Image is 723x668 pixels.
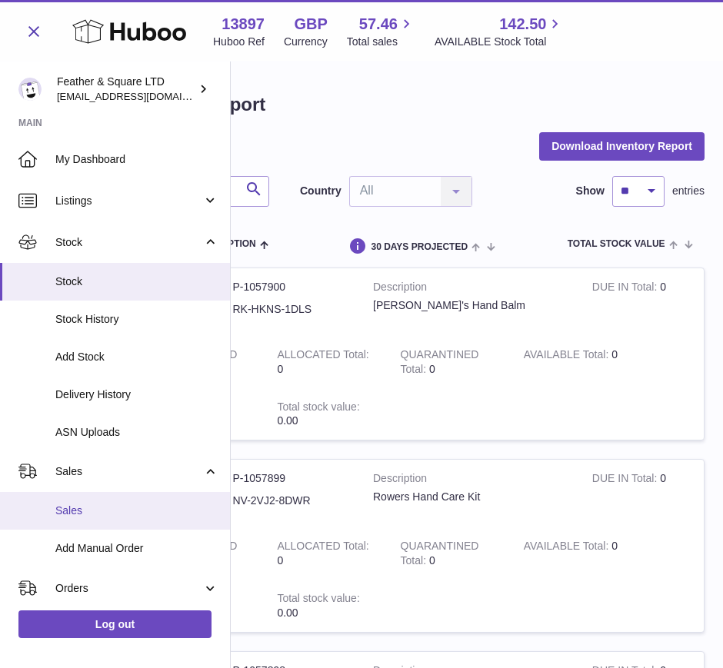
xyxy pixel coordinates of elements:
span: ASN Uploads [55,425,218,440]
dd: RK-HKNS-1DLS [233,302,351,317]
span: entries [672,184,705,198]
span: Sales [55,503,218,518]
strong: QUARANTINED Total [401,540,479,570]
dd: P-1057899 [233,471,351,486]
span: Add Stock [55,350,218,364]
a: 57.46 Total sales [347,14,415,49]
h1: My Huboo - Inventory report [18,92,705,117]
span: My Dashboard [55,152,218,167]
strong: ALLOCATED Total [277,348,368,364]
span: Stock [55,235,202,250]
span: 0 [429,363,435,375]
strong: 13897 [222,14,265,35]
span: 0.00 [277,607,298,619]
dd: P-1057900 [233,280,351,294]
div: Currency [284,35,328,49]
button: Download Inventory Report [539,132,705,160]
span: Delivery History [55,387,218,402]
dd: NV-2VJ2-8DWR [233,494,351,508]
strong: ALLOCATED Total [277,540,368,556]
strong: AVAILABLE Total [524,348,611,364]
label: Country [300,184,342,198]
td: 0 [581,268,704,336]
td: 0 [512,336,635,388]
strong: Description [373,280,569,298]
span: 0 [429,554,435,567]
span: Add Manual Order [55,541,218,556]
strong: Description [373,471,569,490]
span: 57.46 [359,14,398,35]
a: Log out [18,610,212,638]
img: feathernsquare@gmail.com [18,78,42,101]
td: 0 [265,336,388,388]
strong: GBP [294,14,327,35]
label: Show [576,184,605,198]
strong: QUARANTINED Total [401,348,479,379]
strong: Total stock value [277,592,359,608]
strong: Total stock value [277,400,359,417]
strong: AVAILABLE Total [524,540,611,556]
strong: DUE IN Total [592,472,660,488]
span: AVAILABLE Stock Total [435,35,565,49]
div: [PERSON_NAME]'s Hand Balm [373,298,569,313]
span: Stock History [55,312,218,327]
strong: DUE IN Total [592,281,660,297]
span: Stock [55,274,218,289]
div: Huboo Ref [213,35,265,49]
span: Orders [55,581,202,596]
span: 30 DAYS PROJECTED [371,242,468,252]
td: 0 [265,527,388,580]
td: 0 [512,527,635,580]
a: 142.50 AVAILABLE Stock Total [435,14,565,49]
div: Feather & Square LTD [57,75,195,104]
span: [EMAIL_ADDRESS][DOMAIN_NAME] [57,90,226,102]
span: Total sales [347,35,415,49]
div: Rowers Hand Care Kit [373,490,569,504]
span: 142.50 [499,14,546,35]
span: Listings [55,194,202,208]
span: Sales [55,464,202,479]
span: 0.00 [277,414,298,427]
td: 0 [581,460,704,527]
span: Total stock value [568,239,665,249]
